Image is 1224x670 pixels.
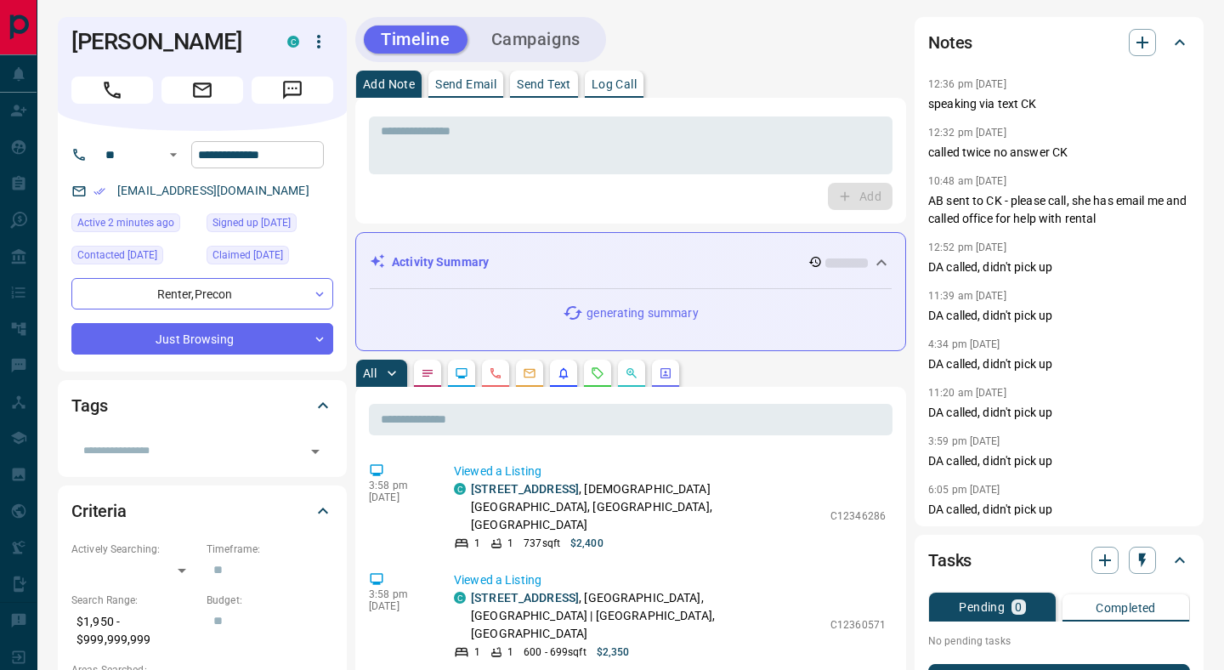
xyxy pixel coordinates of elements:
[928,95,1190,113] p: speaking via text CK
[474,536,480,551] p: 1
[454,592,466,604] div: condos.ca
[71,593,198,608] p: Search Range:
[928,452,1190,470] p: DA called, didn't pick up
[71,278,333,309] div: Renter , Precon
[454,571,886,589] p: Viewed a Listing
[557,366,570,380] svg: Listing Alerts
[71,608,198,654] p: $1,950 - $999,999,999
[71,542,198,557] p: Actively Searching:
[928,192,1190,228] p: AB sent to CK - please call, she has email me and called office for help with rental
[364,26,467,54] button: Timeline
[471,589,822,643] p: , [GEOGRAPHIC_DATA], [GEOGRAPHIC_DATA] | [GEOGRAPHIC_DATA], [GEOGRAPHIC_DATA]
[369,588,428,600] p: 3:58 pm
[591,366,604,380] svg: Requests
[287,36,299,48] div: condos.ca
[212,214,291,231] span: Signed up [DATE]
[71,491,333,531] div: Criteria
[71,28,262,55] h1: [PERSON_NAME]
[928,435,1000,447] p: 3:59 pm [DATE]
[928,628,1190,654] p: No pending tasks
[212,247,283,264] span: Claimed [DATE]
[928,241,1006,253] p: 12:52 pm [DATE]
[363,367,377,379] p: All
[77,247,157,264] span: Contacted [DATE]
[1096,602,1156,614] p: Completed
[830,508,886,524] p: C12346286
[1015,601,1022,613] p: 0
[659,366,672,380] svg: Agent Actions
[471,591,579,605] a: [STREET_ADDRESS]
[392,253,489,271] p: Activity Summary
[207,246,333,270] div: Fri Sep 05 2025
[597,644,630,660] p: $2,350
[454,463,886,480] p: Viewed a Listing
[71,77,153,104] span: Call
[507,536,513,551] p: 1
[928,355,1190,373] p: DA called, didn't pick up
[959,601,1005,613] p: Pending
[928,501,1190,519] p: DA called, didn't pick up
[928,540,1190,581] div: Tasks
[71,323,333,355] div: Just Browsing
[71,213,198,237] div: Tue Sep 16 2025
[474,644,480,660] p: 1
[369,480,428,491] p: 3:58 pm
[830,617,886,633] p: C12360571
[928,78,1006,90] p: 12:36 pm [DATE]
[252,77,333,104] span: Message
[71,497,127,525] h2: Criteria
[625,366,638,380] svg: Opportunities
[928,547,972,574] h2: Tasks
[161,77,243,104] span: Email
[369,600,428,612] p: [DATE]
[928,307,1190,325] p: DA called, didn't pick up
[524,644,586,660] p: 600 - 699 sqft
[369,491,428,503] p: [DATE]
[928,387,1006,399] p: 11:20 am [DATE]
[93,185,105,197] svg: Email Verified
[592,78,637,90] p: Log Call
[117,184,309,197] a: [EMAIL_ADDRESS][DOMAIN_NAME]
[77,214,174,231] span: Active 2 minutes ago
[517,78,571,90] p: Send Text
[71,392,107,419] h2: Tags
[928,144,1190,162] p: called twice no answer CK
[928,338,1000,350] p: 4:34 pm [DATE]
[928,29,972,56] h2: Notes
[207,593,333,608] p: Budget:
[523,366,536,380] svg: Emails
[363,78,415,90] p: Add Note
[303,440,327,463] button: Open
[421,366,434,380] svg: Notes
[586,304,698,322] p: generating summary
[928,175,1006,187] p: 10:48 am [DATE]
[524,536,560,551] p: 737 sqft
[928,127,1006,139] p: 12:32 pm [DATE]
[928,290,1006,302] p: 11:39 am [DATE]
[207,542,333,557] p: Timeframe:
[507,644,513,660] p: 1
[471,480,822,534] p: , [DEMOGRAPHIC_DATA][GEOGRAPHIC_DATA], [GEOGRAPHIC_DATA], [GEOGRAPHIC_DATA]
[928,484,1000,496] p: 6:05 pm [DATE]
[489,366,502,380] svg: Calls
[474,26,598,54] button: Campaigns
[928,258,1190,276] p: DA called, didn't pick up
[928,404,1190,422] p: DA called, didn't pick up
[471,482,579,496] a: [STREET_ADDRESS]
[454,483,466,495] div: condos.ca
[71,246,198,270] div: Sat Aug 30 2025
[570,536,603,551] p: $2,400
[928,22,1190,63] div: Notes
[370,247,892,278] div: Activity Summary
[163,145,184,165] button: Open
[71,385,333,426] div: Tags
[435,78,496,90] p: Send Email
[207,213,333,237] div: Fri Sep 04 2020
[455,366,468,380] svg: Lead Browsing Activity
